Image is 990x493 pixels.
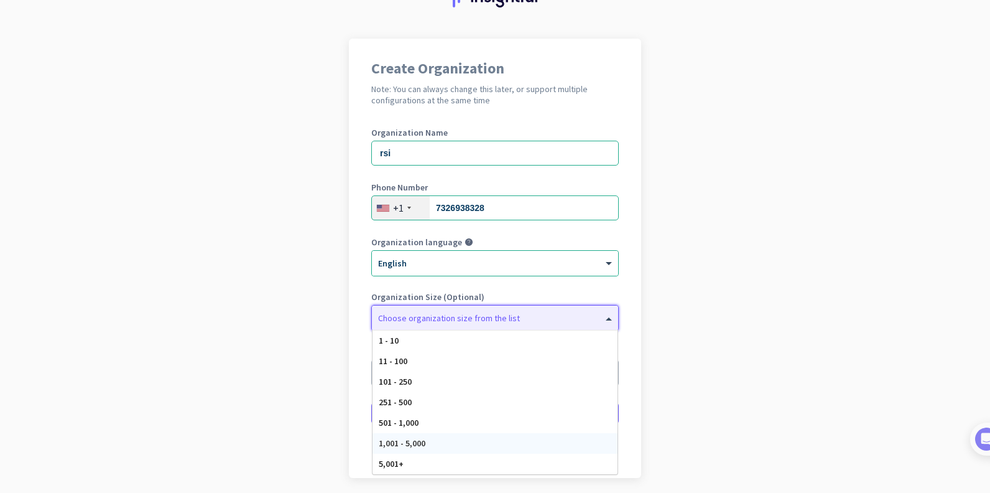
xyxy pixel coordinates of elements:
[379,355,407,367] span: 11 - 100
[372,331,618,474] div: Options List
[371,141,619,166] input: What is the name of your organization?
[393,202,404,214] div: +1
[379,438,425,449] span: 1,001 - 5,000
[379,335,399,346] span: 1 - 10
[379,397,412,408] span: 251 - 500
[371,61,619,76] h1: Create Organization
[371,83,619,106] h2: Note: You can always change this later, or support multiple configurations at the same time
[371,347,619,356] label: Organization Time Zone
[371,447,619,456] div: Go back
[465,238,473,247] i: help
[379,376,412,387] span: 101 - 250
[371,293,619,301] label: Organization Size (Optional)
[379,458,404,469] span: 5,001+
[371,238,462,247] label: Organization language
[371,128,619,137] label: Organization Name
[379,417,419,428] span: 501 - 1,000
[371,183,619,192] label: Phone Number
[371,402,619,425] button: Create Organization
[371,195,619,220] input: 201-555-0123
